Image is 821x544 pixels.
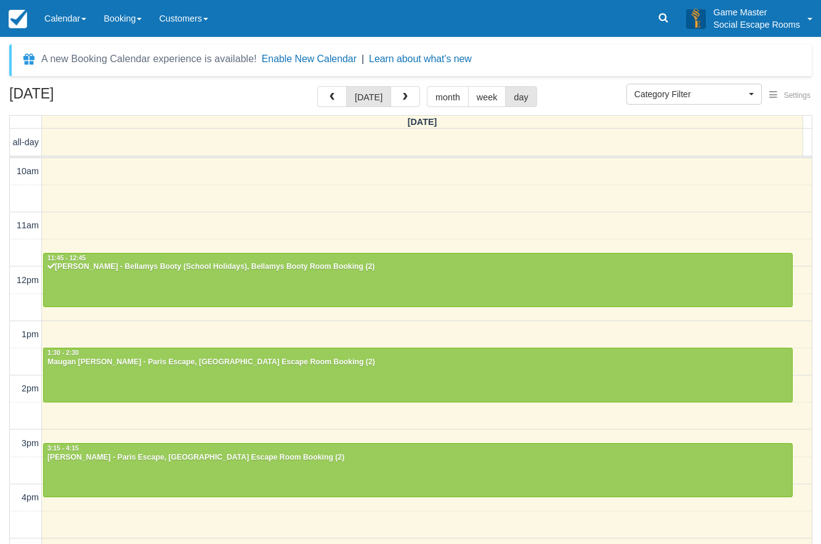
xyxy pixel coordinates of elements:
[41,52,257,66] div: A new Booking Calendar experience is available!
[408,117,437,127] span: [DATE]
[626,84,762,105] button: Category Filter
[47,350,79,356] span: 1:30 - 2:30
[505,86,536,107] button: day
[427,86,469,107] button: month
[22,383,39,393] span: 2pm
[346,86,391,107] button: [DATE]
[634,88,746,100] span: Category Filter
[17,220,39,230] span: 11am
[43,253,793,307] a: 11:45 - 12:45[PERSON_NAME] - Bellamys Booty (School Holidays), Bellamys Booty Room Booking (2)
[47,445,79,452] span: 3:15 - 4:15
[17,166,39,176] span: 10am
[13,137,39,147] span: all-day
[468,86,506,107] button: week
[762,87,818,105] button: Settings
[784,91,811,100] span: Settings
[47,358,789,367] div: Maugan [PERSON_NAME] - Paris Escape, [GEOGRAPHIC_DATA] Escape Room Booking (2)
[686,9,706,28] img: A3
[22,438,39,448] span: 3pm
[9,10,27,28] img: checkfront-main-nav-mini-logo.png
[9,86,165,109] h2: [DATE]
[713,6,800,18] p: Game Master
[22,492,39,502] span: 4pm
[262,53,357,65] button: Enable New Calendar
[362,54,364,64] span: |
[47,262,789,272] div: [PERSON_NAME] - Bellamys Booty (School Holidays), Bellamys Booty Room Booking (2)
[17,275,39,285] span: 12pm
[47,255,86,262] span: 11:45 - 12:45
[43,348,793,402] a: 1:30 - 2:30Maugan [PERSON_NAME] - Paris Escape, [GEOGRAPHIC_DATA] Escape Room Booking (2)
[47,453,789,463] div: [PERSON_NAME] - Paris Escape, [GEOGRAPHIC_DATA] Escape Room Booking (2)
[43,443,793,497] a: 3:15 - 4:15[PERSON_NAME] - Paris Escape, [GEOGRAPHIC_DATA] Escape Room Booking (2)
[713,18,800,31] p: Social Escape Rooms
[22,329,39,339] span: 1pm
[369,54,472,64] a: Learn about what's new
